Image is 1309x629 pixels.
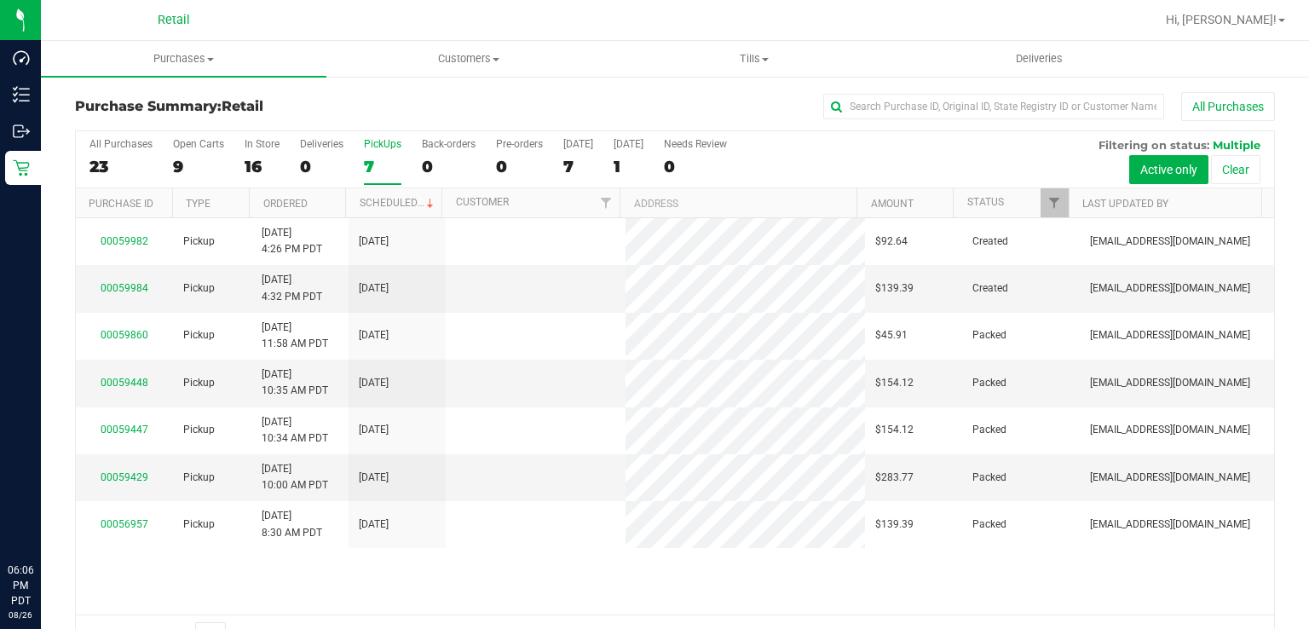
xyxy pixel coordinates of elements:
[897,41,1182,77] a: Deliveries
[50,490,71,511] iframe: Resource center unread badge
[300,138,343,150] div: Deliveries
[591,188,620,217] a: Filter
[183,375,215,391] span: Pickup
[183,516,215,533] span: Pickup
[972,470,1006,486] span: Packed
[359,422,389,438] span: [DATE]
[664,157,727,176] div: 0
[262,414,328,447] span: [DATE] 10:34 AM PDT
[1090,234,1250,250] span: [EMAIL_ADDRESS][DOMAIN_NAME]
[41,51,326,66] span: Purchases
[613,51,897,66] span: Tills
[364,138,401,150] div: PickUps
[664,138,727,150] div: Needs Review
[262,461,328,493] span: [DATE] 10:00 AM PDT
[327,51,611,66] span: Customers
[972,280,1008,297] span: Created
[173,157,224,176] div: 9
[263,198,308,210] a: Ordered
[245,138,280,150] div: In Store
[262,272,322,304] span: [DATE] 4:32 PM PDT
[614,157,643,176] div: 1
[614,138,643,150] div: [DATE]
[360,197,437,209] a: Scheduled
[359,327,389,343] span: [DATE]
[1090,422,1250,438] span: [EMAIL_ADDRESS][DOMAIN_NAME]
[823,94,1164,119] input: Search Purchase ID, Original ID, State Registry ID or Customer Name...
[1099,138,1209,152] span: Filtering on status:
[496,157,543,176] div: 0
[875,375,914,391] span: $154.12
[620,188,856,218] th: Address
[101,377,148,389] a: 00059448
[262,508,322,540] span: [DATE] 8:30 AM PDT
[17,493,68,544] iframe: Resource center
[1090,280,1250,297] span: [EMAIL_ADDRESS][DOMAIN_NAME]
[422,157,476,176] div: 0
[13,49,30,66] inline-svg: Dashboard
[101,518,148,530] a: 00056957
[245,157,280,176] div: 16
[1041,188,1069,217] a: Filter
[262,225,322,257] span: [DATE] 4:26 PM PDT
[222,98,263,114] span: Retail
[183,327,215,343] span: Pickup
[1211,155,1260,184] button: Clear
[8,609,33,621] p: 08/26
[359,516,389,533] span: [DATE]
[612,41,897,77] a: Tills
[972,327,1006,343] span: Packed
[875,470,914,486] span: $283.77
[1213,138,1260,152] span: Multiple
[183,470,215,486] span: Pickup
[1090,327,1250,343] span: [EMAIL_ADDRESS][DOMAIN_NAME]
[1090,516,1250,533] span: [EMAIL_ADDRESS][DOMAIN_NAME]
[1090,470,1250,486] span: [EMAIL_ADDRESS][DOMAIN_NAME]
[875,234,908,250] span: $92.64
[972,516,1006,533] span: Packed
[326,41,612,77] a: Customers
[13,123,30,140] inline-svg: Outbound
[173,138,224,150] div: Open Carts
[972,234,1008,250] span: Created
[359,470,389,486] span: [DATE]
[972,422,1006,438] span: Packed
[364,157,401,176] div: 7
[1090,375,1250,391] span: [EMAIL_ADDRESS][DOMAIN_NAME]
[563,157,593,176] div: 7
[101,471,148,483] a: 00059429
[300,157,343,176] div: 0
[563,138,593,150] div: [DATE]
[875,516,914,533] span: $139.39
[875,280,914,297] span: $139.39
[1166,13,1277,26] span: Hi, [PERSON_NAME]!
[359,375,389,391] span: [DATE]
[262,320,328,352] span: [DATE] 11:58 AM PDT
[89,157,153,176] div: 23
[101,282,148,294] a: 00059984
[183,234,215,250] span: Pickup
[101,235,148,247] a: 00059982
[41,41,326,77] a: Purchases
[456,196,509,208] a: Customer
[993,51,1086,66] span: Deliveries
[1082,198,1168,210] a: Last Updated By
[262,366,328,399] span: [DATE] 10:35 AM PDT
[1129,155,1208,184] button: Active only
[101,424,148,436] a: 00059447
[158,13,190,27] span: Retail
[89,138,153,150] div: All Purchases
[972,375,1006,391] span: Packed
[8,563,33,609] p: 06:06 PM PDT
[496,138,543,150] div: Pre-orders
[183,422,215,438] span: Pickup
[186,198,210,210] a: Type
[875,327,908,343] span: $45.91
[1181,92,1275,121] button: All Purchases
[101,329,148,341] a: 00059860
[871,198,914,210] a: Amount
[183,280,215,297] span: Pickup
[422,138,476,150] div: Back-orders
[359,234,389,250] span: [DATE]
[875,422,914,438] span: $154.12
